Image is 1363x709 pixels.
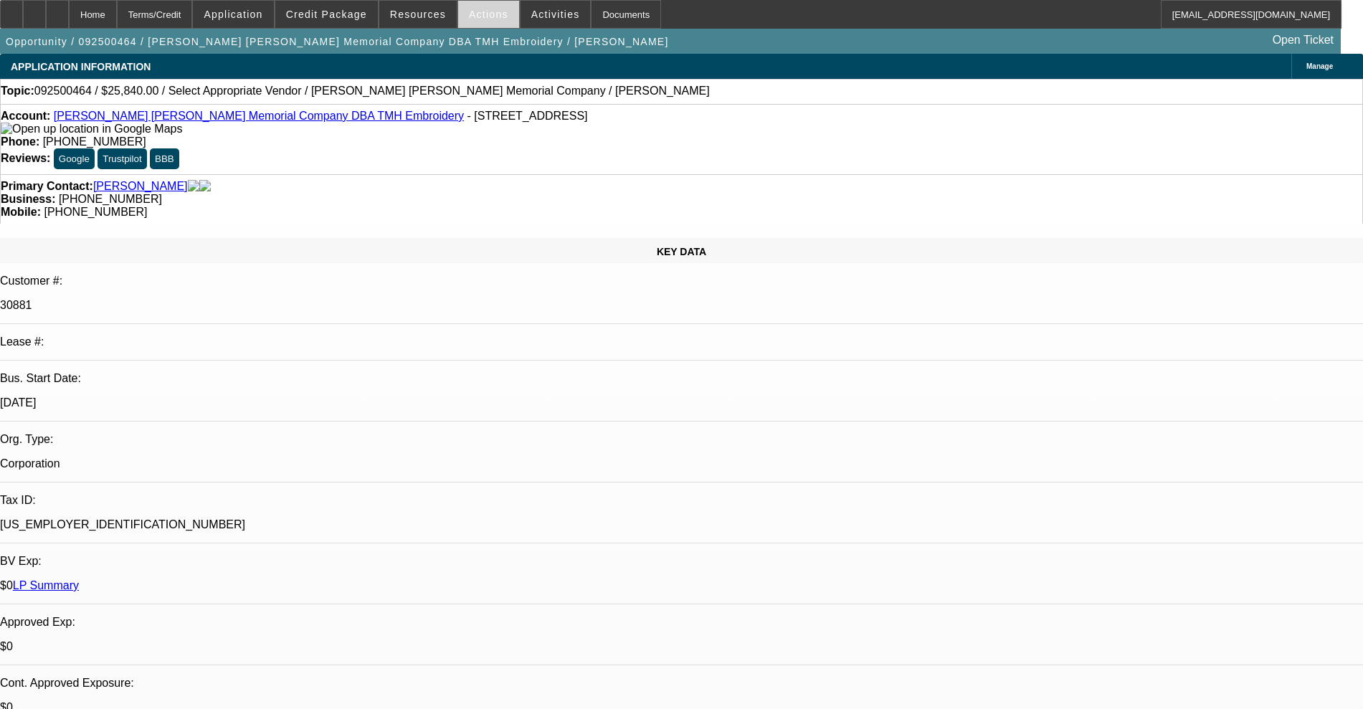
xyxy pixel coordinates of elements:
[13,579,79,591] a: LP Summary
[379,1,457,28] button: Resources
[11,61,151,72] span: APPLICATION INFORMATION
[1,85,34,97] strong: Topic:
[193,1,273,28] button: Application
[1,123,182,135] img: Open up location in Google Maps
[1306,62,1333,70] span: Manage
[1,206,41,218] strong: Mobile:
[43,135,146,148] span: [PHONE_NUMBER]
[204,9,262,20] span: Application
[657,246,706,257] span: KEY DATA
[390,9,446,20] span: Resources
[1,193,55,205] strong: Business:
[188,180,199,193] img: facebook-icon.png
[521,1,591,28] button: Activities
[469,9,508,20] span: Actions
[34,85,710,97] span: 092500464 / $25,840.00 / Select Appropriate Vendor / [PERSON_NAME] [PERSON_NAME] Memorial Company...
[286,9,367,20] span: Credit Package
[199,180,211,193] img: linkedin-icon.png
[1,123,182,135] a: View Google Maps
[6,36,669,47] span: Opportunity / 092500464 / [PERSON_NAME] [PERSON_NAME] Memorial Company DBA TMH Embroidery / [PERS...
[458,1,519,28] button: Actions
[54,148,95,169] button: Google
[1267,28,1339,52] a: Open Ticket
[467,110,588,122] span: - [STREET_ADDRESS]
[531,9,580,20] span: Activities
[1,180,93,193] strong: Primary Contact:
[44,206,147,218] span: [PHONE_NUMBER]
[1,152,50,164] strong: Reviews:
[59,193,162,205] span: [PHONE_NUMBER]
[98,148,146,169] button: Trustpilot
[275,1,378,28] button: Credit Package
[93,180,188,193] a: [PERSON_NAME]
[1,110,50,122] strong: Account:
[1,135,39,148] strong: Phone:
[150,148,179,169] button: BBB
[54,110,464,122] a: [PERSON_NAME] [PERSON_NAME] Memorial Company DBA TMH Embroidery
